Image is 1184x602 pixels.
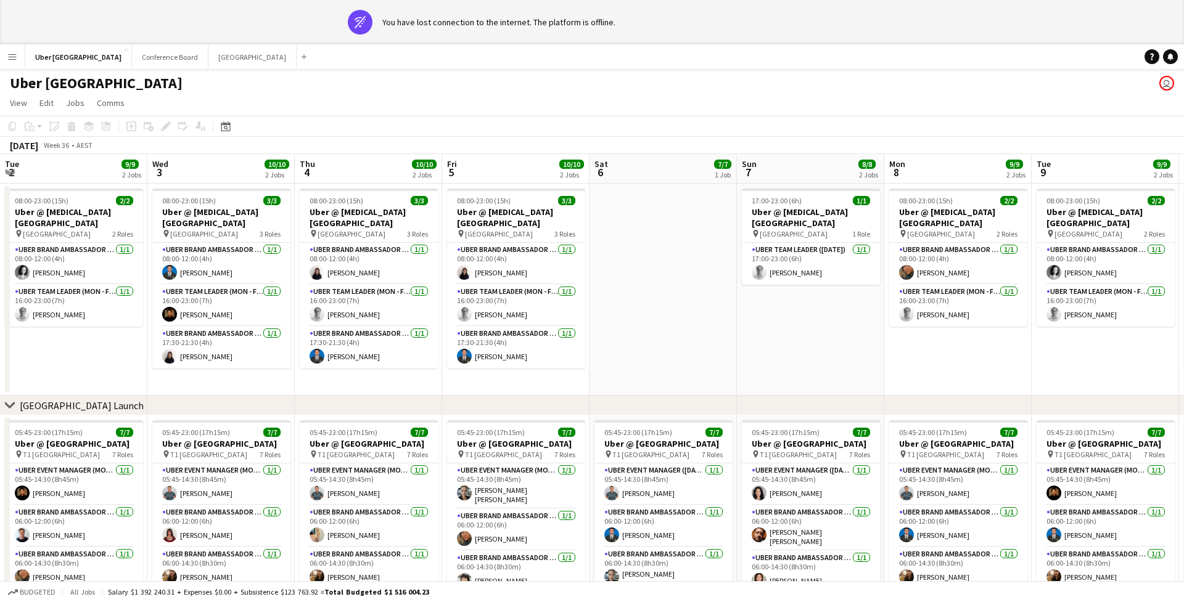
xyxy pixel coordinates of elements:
span: Budgeted [20,588,55,596]
span: T1 [GEOGRAPHIC_DATA] [612,450,689,459]
app-card-role: UBER Event Manager (Mon - Fri)1/105:45-14:30 (8h45m)[PERSON_NAME] [1037,463,1175,505]
span: 05:45-23:00 (17h15m) [752,428,820,437]
span: 2/2 [1148,196,1165,205]
app-card-role: UBER Brand Ambassador ([PERSON_NAME])1/106:00-12:00 (6h)[PERSON_NAME] [447,509,585,551]
a: Comms [92,95,129,111]
span: 10/10 [412,160,437,169]
h3: Uber @ [GEOGRAPHIC_DATA] [594,438,733,449]
span: T1 [GEOGRAPHIC_DATA] [318,450,395,459]
span: 7/7 [116,428,133,437]
div: [GEOGRAPHIC_DATA] Launch [20,399,144,412]
app-card-role: UBER Brand Ambassador ([PERSON_NAME])1/117:30-21:30 (4h)[PERSON_NAME] [300,327,438,368]
span: 05:45-23:00 (17h15m) [162,428,230,437]
app-job-card: 08:00-23:00 (15h)3/3Uber @ [MEDICAL_DATA][GEOGRAPHIC_DATA] [GEOGRAPHIC_DATA]3 RolesUBER Brand Amb... [300,189,438,368]
span: 05:45-23:00 (17h15m) [899,428,967,437]
span: 7 Roles [702,450,723,459]
span: Edit [39,97,54,108]
span: 7/7 [411,428,428,437]
span: T1 [GEOGRAPHIC_DATA] [23,450,100,459]
span: 7/7 [714,160,731,169]
h3: Uber @ [GEOGRAPHIC_DATA] [152,438,290,449]
app-job-card: 08:00-23:00 (15h)2/2Uber @ [MEDICAL_DATA][GEOGRAPHIC_DATA] [GEOGRAPHIC_DATA]2 RolesUBER Brand Amb... [5,189,143,327]
span: 7/7 [853,428,870,437]
span: View [10,97,27,108]
app-card-role: UBER Brand Ambassador ([PERSON_NAME])1/108:00-12:00 (4h)[PERSON_NAME] [1037,243,1175,285]
app-job-card: 08:00-23:00 (15h)2/2Uber @ [MEDICAL_DATA][GEOGRAPHIC_DATA] [GEOGRAPHIC_DATA]2 RolesUBER Brand Amb... [1037,189,1175,327]
app-card-role: UBER Brand Ambassador ([PERSON_NAME])1/106:00-12:00 (6h)[PERSON_NAME] [300,505,438,547]
div: 17:00-23:00 (6h)1/1Uber @ [MEDICAL_DATA][GEOGRAPHIC_DATA] [GEOGRAPHIC_DATA]1 RoleUber Team Leader... [742,189,880,285]
span: 7 Roles [407,450,428,459]
span: 2 Roles [997,229,1017,238]
span: 5 [445,165,457,179]
span: 7/7 [705,428,723,437]
app-card-role: Uber Team Leader (Mon - Fri)1/116:00-23:00 (7h)[PERSON_NAME] [5,285,143,327]
app-card-role: UBER Brand Ambassador ([DATE])1/106:00-14:30 (8h30m)[PERSON_NAME] [PERSON_NAME] [594,547,733,593]
app-job-card: 08:00-23:00 (15h)3/3Uber @ [MEDICAL_DATA][GEOGRAPHIC_DATA] [GEOGRAPHIC_DATA]3 RolesUBER Brand Amb... [152,189,290,368]
h3: Uber @ [MEDICAL_DATA][GEOGRAPHIC_DATA] [300,206,438,229]
app-card-role: UBER Event Manager ([DATE])1/105:45-14:30 (8h45m)[PERSON_NAME] [594,463,733,505]
app-card-role: UBER Brand Ambassador ([PERSON_NAME])1/106:00-14:30 (8h30m)[PERSON_NAME] [447,551,585,593]
span: T1 [GEOGRAPHIC_DATA] [907,450,984,459]
div: You have lost connection to the internet. The platform is offline. [382,17,615,28]
span: 08:00-23:00 (15h) [899,196,953,205]
span: 05:45-23:00 (17h15m) [1046,428,1114,437]
span: All jobs [68,587,97,596]
div: 1 Job [715,170,731,179]
span: 1/1 [853,196,870,205]
app-card-role: UBER Brand Ambassador ([PERSON_NAME])1/117:30-21:30 (4h)[PERSON_NAME] [447,327,585,368]
app-card-role: UBER Event Manager (Mon - Fri)1/105:45-14:30 (8h45m)[PERSON_NAME] [152,463,290,505]
app-card-role: UBER Brand Ambassador ([PERSON_NAME])1/106:00-12:00 (6h)[PERSON_NAME] [1037,505,1175,547]
span: 7 Roles [554,450,575,459]
span: 3 Roles [260,229,281,238]
button: Uber [GEOGRAPHIC_DATA] [25,45,132,69]
div: 2 Jobs [413,170,436,179]
span: 7 Roles [849,450,870,459]
div: Salary $1 392 240.31 + Expenses $0.00 + Subsistence $123 763.92 = [108,587,429,596]
span: 10/10 [265,160,289,169]
span: 9/9 [1153,160,1170,169]
a: View [5,95,32,111]
span: 8/8 [858,160,876,169]
span: [GEOGRAPHIC_DATA] [1054,229,1122,238]
span: 3 Roles [407,229,428,238]
span: [GEOGRAPHIC_DATA] [465,229,533,238]
app-card-role: UBER Brand Ambassador ([PERSON_NAME])1/106:00-12:00 (6h)[PERSON_NAME] [5,505,143,547]
app-card-role: UBER Brand Ambassador ([PERSON_NAME])1/106:00-14:30 (8h30m)[PERSON_NAME] [5,547,143,589]
span: Jobs [66,97,84,108]
span: 7/7 [1148,428,1165,437]
span: Sat [594,158,608,169]
app-card-role: UBER Brand Ambassador ([DATE])1/106:00-12:00 (6h)[PERSON_NAME] [PERSON_NAME] [742,505,880,551]
span: 08:00-23:00 (15h) [15,196,68,205]
span: 3 [150,165,168,179]
app-card-role: Uber Team Leader (Mon - Fri)1/116:00-23:00 (7h)[PERSON_NAME] [889,285,1027,327]
app-card-role: UBER Brand Ambassador ([PERSON_NAME])1/106:00-14:30 (8h30m)[PERSON_NAME] [1037,547,1175,589]
span: 05:45-23:00 (17h15m) [15,428,83,437]
span: 05:45-23:00 (17h15m) [457,428,525,437]
span: T1 [GEOGRAPHIC_DATA] [465,450,542,459]
app-card-role: Uber Team Leader (Mon - Fri)1/116:00-23:00 (7h)[PERSON_NAME] [447,285,585,327]
span: 2 Roles [112,229,133,238]
app-card-role: UBER Brand Ambassador ([PERSON_NAME])1/117:30-21:30 (4h)[PERSON_NAME] [152,327,290,368]
app-card-role: UBER Brand Ambassador ([PERSON_NAME])1/106:00-12:00 (6h)[PERSON_NAME] [152,505,290,547]
div: 2 Jobs [859,170,878,179]
button: Conference Board [132,45,208,69]
app-card-role: Uber Team Leader (Mon - Fri)1/116:00-23:00 (7h)[PERSON_NAME] [300,285,438,327]
app-card-role: UBER Brand Ambassador ([PERSON_NAME])1/108:00-12:00 (4h)[PERSON_NAME] [300,243,438,285]
app-card-role: UBER Event Manager ([DATE])1/105:45-14:30 (8h45m)[PERSON_NAME] [742,463,880,505]
h3: Uber @ [MEDICAL_DATA][GEOGRAPHIC_DATA] [742,206,880,229]
h3: Uber @ [MEDICAL_DATA][GEOGRAPHIC_DATA] [1037,206,1175,229]
button: [GEOGRAPHIC_DATA] [208,45,297,69]
span: [GEOGRAPHIC_DATA] [318,229,385,238]
app-card-role: Uber Team Leader ([DATE])1/117:00-23:00 (6h)[PERSON_NAME] [742,243,880,285]
span: [GEOGRAPHIC_DATA] [23,229,91,238]
span: 6 [593,165,608,179]
span: 08:00-23:00 (15h) [1046,196,1100,205]
span: 3 Roles [554,229,575,238]
span: 08:00-23:00 (15h) [310,196,363,205]
app-job-card: 08:00-23:00 (15h)2/2Uber @ [MEDICAL_DATA][GEOGRAPHIC_DATA] [GEOGRAPHIC_DATA]2 RolesUBER Brand Amb... [889,189,1027,327]
app-card-role: UBER Brand Ambassador ([PERSON_NAME])1/106:00-12:00 (6h)[PERSON_NAME] [889,505,1027,547]
app-card-role: UBER Brand Ambassador ([PERSON_NAME])1/106:00-14:30 (8h30m)[PERSON_NAME] [152,547,290,589]
app-user-avatar: Nesia Effendi [1159,76,1174,91]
